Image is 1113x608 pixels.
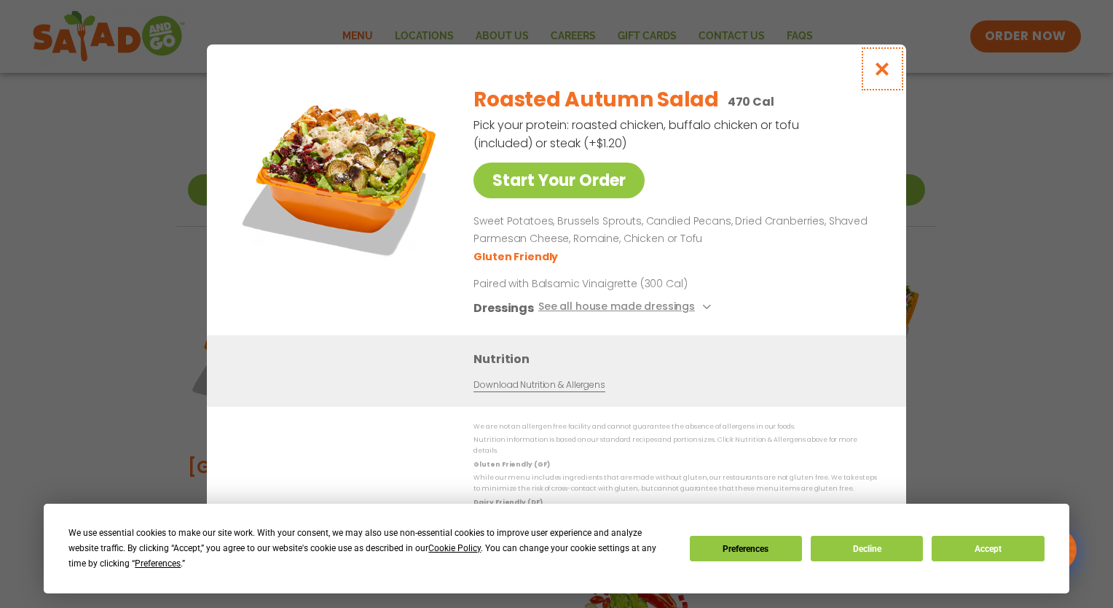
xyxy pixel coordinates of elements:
button: Decline [811,536,923,561]
strong: Dairy Friendly (DF) [473,497,542,506]
p: Paired with Balsamic Vinaigrette (300 Cal) [473,276,743,291]
strong: Gluten Friendly (GF) [473,459,549,468]
h3: Dressings [473,298,534,316]
div: We use essential cookies to make our site work. With your consent, we may also use non-essential ... [68,526,672,572]
p: We are not an allergen free facility and cannot guarantee the absence of allergens in our foods. [473,421,877,432]
p: While our menu includes ingredients that are made without gluten, our restaurants are not gluten ... [473,472,877,495]
span: Cookie Policy [428,543,481,553]
img: Featured product photo for Roasted Autumn Salad [240,74,444,278]
button: Accept [932,536,1044,561]
p: 470 Cal [728,93,774,111]
button: See all house made dressings [538,298,715,316]
a: Download Nutrition & Allergens [473,378,605,391]
button: Close modal [859,44,906,93]
div: Cookie Consent Prompt [44,504,1069,593]
span: Preferences [135,558,181,569]
li: Gluten Friendly [473,249,560,264]
h3: Nutrition [473,349,884,367]
p: Pick your protein: roasted chicken, buffalo chicken or tofu (included) or steak (+$1.20) [473,116,801,152]
button: Preferences [690,536,802,561]
h2: Roasted Autumn Salad [473,85,718,115]
p: Nutrition information is based on our standard recipes and portion sizes. Click Nutrition & Aller... [473,434,877,457]
a: Start Your Order [473,163,645,198]
p: Sweet Potatoes, Brussels Sprouts, Candied Pecans, Dried Cranberries, Shaved Parmesan Cheese, Roma... [473,213,871,248]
